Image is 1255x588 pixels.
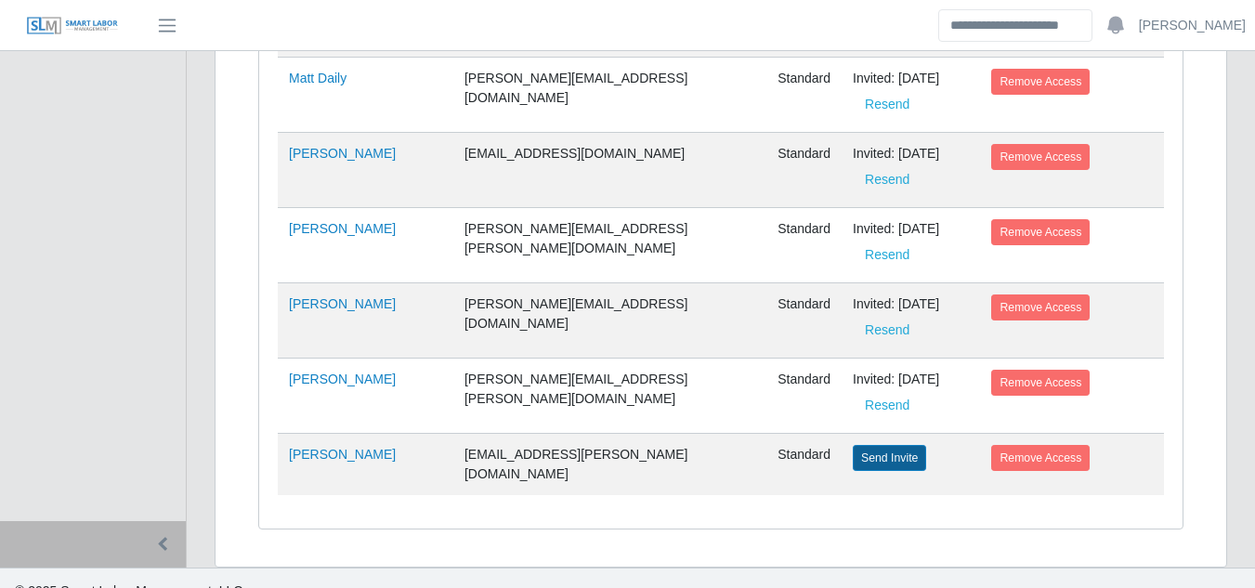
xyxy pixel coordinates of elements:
[853,389,922,422] button: Resend
[453,57,766,132] td: [PERSON_NAME][EMAIL_ADDRESS][DOMAIN_NAME]
[938,9,1092,42] input: Search
[766,358,842,433] td: Standard
[853,296,939,336] span: Invited: [DATE]
[853,221,939,261] span: Invited: [DATE]
[453,433,766,495] td: [EMAIL_ADDRESS][PERSON_NAME][DOMAIN_NAME]
[289,372,396,386] a: [PERSON_NAME]
[453,207,766,282] td: [PERSON_NAME][EMAIL_ADDRESS][PERSON_NAME][DOMAIN_NAME]
[289,146,396,161] a: [PERSON_NAME]
[766,57,842,132] td: Standard
[853,146,939,186] span: Invited: [DATE]
[26,16,119,36] img: SLM Logo
[853,239,922,271] button: Resend
[991,144,1090,170] button: Remove Access
[853,163,922,196] button: Resend
[1139,16,1246,35] a: [PERSON_NAME]
[991,370,1090,396] button: Remove Access
[853,445,926,471] button: Send Invite
[853,314,922,346] button: Resend
[289,447,396,462] a: [PERSON_NAME]
[991,69,1090,95] button: Remove Access
[289,71,346,85] a: Matt Daily
[453,132,766,207] td: [EMAIL_ADDRESS][DOMAIN_NAME]
[289,221,396,236] a: [PERSON_NAME]
[991,219,1090,245] button: Remove Access
[289,296,396,311] a: [PERSON_NAME]
[991,445,1090,471] button: Remove Access
[453,358,766,433] td: [PERSON_NAME][EMAIL_ADDRESS][PERSON_NAME][DOMAIN_NAME]
[853,88,922,121] button: Resend
[766,132,842,207] td: Standard
[453,282,766,358] td: [PERSON_NAME][EMAIL_ADDRESS][DOMAIN_NAME]
[853,71,939,111] span: Invited: [DATE]
[853,372,939,412] span: Invited: [DATE]
[766,207,842,282] td: Standard
[766,433,842,495] td: Standard
[766,282,842,358] td: Standard
[991,294,1090,320] button: Remove Access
